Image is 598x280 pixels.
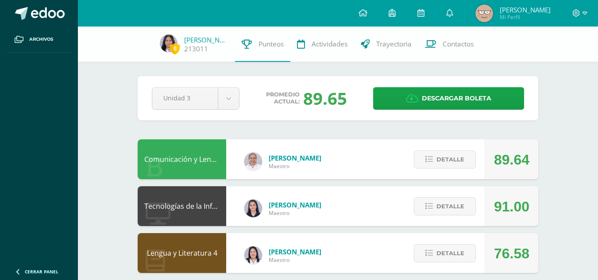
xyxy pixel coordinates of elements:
[244,246,262,264] img: fd1196377973db38ffd7ffd912a4bf7e.png
[436,245,464,261] span: Detalle
[494,234,529,273] div: 76.58
[138,233,226,273] div: Lengua y Literatura 4
[235,27,290,62] a: Punteos
[303,87,347,110] div: 89.65
[494,187,529,226] div: 91.00
[269,256,321,264] span: Maestro
[29,36,53,43] span: Archivos
[500,5,551,14] span: [PERSON_NAME]
[418,27,480,62] a: Contactos
[290,27,354,62] a: Actividades
[500,13,551,21] span: Mi Perfil
[152,88,239,109] a: Unidad 3
[354,27,418,62] a: Trayectoria
[414,150,476,169] button: Detalle
[269,200,321,209] span: [PERSON_NAME]
[422,88,491,109] span: Descargar boleta
[494,140,529,180] div: 89.64
[436,198,464,215] span: Detalle
[163,88,207,108] span: Unidad 3
[258,39,284,49] span: Punteos
[475,4,493,22] img: 4f584a23ab57ed1d5ae0c4d956f68ee2.png
[269,247,321,256] span: [PERSON_NAME]
[414,244,476,262] button: Detalle
[244,153,262,170] img: 04fbc0eeb5f5f8cf55eb7ff53337e28b.png
[269,209,321,217] span: Maestro
[266,91,300,105] span: Promedio actual:
[184,44,208,54] a: 213011
[376,39,412,49] span: Trayectoria
[269,162,321,170] span: Maestro
[25,268,58,275] span: Cerrar panel
[443,39,474,49] span: Contactos
[436,151,464,168] span: Detalle
[160,35,177,52] img: ce4f15759383523c6362ed3abaa7df91.png
[244,199,262,217] img: dbcf09110664cdb6f63fe058abfafc14.png
[138,186,226,226] div: Tecnologías de la Información y la Comunicación 4
[170,43,180,54] span: 0
[269,153,321,162] span: [PERSON_NAME]
[7,27,71,53] a: Archivos
[184,35,228,44] a: [PERSON_NAME]
[414,197,476,215] button: Detalle
[373,87,524,110] a: Descargar boleta
[312,39,347,49] span: Actividades
[138,139,226,179] div: Comunicación y Lenguaje L3 Inglés 4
